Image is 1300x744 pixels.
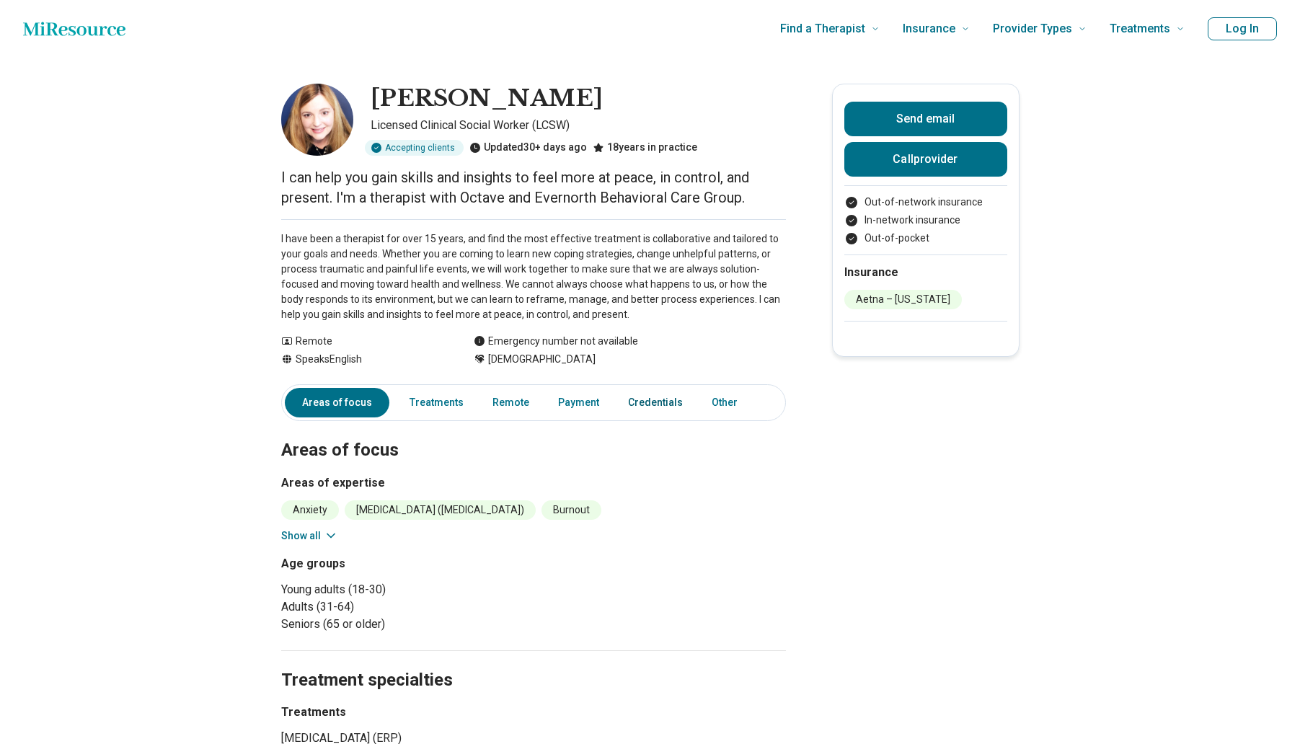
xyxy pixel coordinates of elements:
[281,167,786,208] p: I can help you gain skills and insights to feel more at peace, in control, and present. I'm a the...
[844,231,1007,246] li: Out-of-pocket
[281,704,483,721] h3: Treatments
[993,19,1072,39] span: Provider Types
[903,19,955,39] span: Insurance
[844,195,1007,246] ul: Payment options
[281,84,353,156] img: Christine Trumbour, Licensed Clinical Social Worker (LCSW)
[541,500,601,520] li: Burnout
[844,290,962,309] li: Aetna – [US_STATE]
[365,140,464,156] div: Accepting clients
[593,140,697,156] div: 18 years in practice
[488,352,596,367] span: [DEMOGRAPHIC_DATA]
[281,352,445,367] div: Speaks English
[844,264,1007,281] h2: Insurance
[281,555,528,572] h3: Age groups
[285,388,389,417] a: Areas of focus
[281,500,339,520] li: Anxiety
[401,388,472,417] a: Treatments
[281,404,786,463] h2: Areas of focus
[474,334,638,349] div: Emergency number not available
[619,388,691,417] a: Credentials
[1208,17,1277,40] button: Log In
[281,616,528,633] li: Seniors (65 or older)
[844,102,1007,136] button: Send email
[281,528,338,544] button: Show all
[281,474,786,492] h3: Areas of expertise
[844,213,1007,228] li: In-network insurance
[281,634,786,693] h2: Treatment specialties
[844,142,1007,177] button: Callprovider
[844,195,1007,210] li: Out-of-network insurance
[281,581,528,598] li: Young adults (18-30)
[780,19,865,39] span: Find a Therapist
[345,500,536,520] li: [MEDICAL_DATA] ([MEDICAL_DATA])
[281,334,445,349] div: Remote
[281,598,528,616] li: Adults (31-64)
[484,388,538,417] a: Remote
[371,117,786,134] p: Licensed Clinical Social Worker (LCSW)
[549,388,608,417] a: Payment
[703,388,755,417] a: Other
[1110,19,1170,39] span: Treatments
[23,14,125,43] a: Home page
[281,231,786,322] p: I have been a therapist for over 15 years, and find the most effective treatment is collaborative...
[469,140,587,156] div: Updated 30+ days ago
[371,84,603,114] h1: [PERSON_NAME]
